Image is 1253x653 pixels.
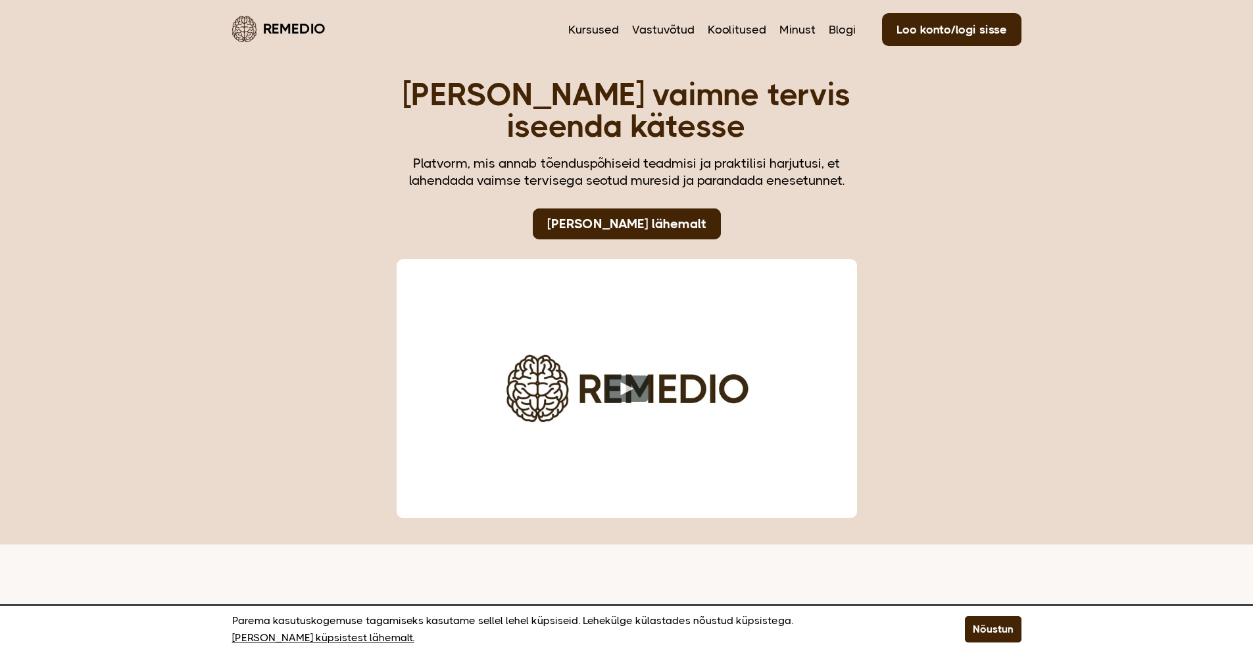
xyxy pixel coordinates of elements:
a: [PERSON_NAME] küpsistest lähemalt. [232,629,414,646]
a: Kursused [568,21,619,38]
h1: [PERSON_NAME] vaimne tervis iseenda kätesse [397,79,857,142]
a: Blogi [829,21,856,38]
a: Loo konto/logi sisse [882,13,1021,46]
div: Platvorm, mis annab tõenduspõhiseid teadmisi ja praktilisi harjutusi, et lahendada vaimse tervise... [397,155,857,189]
button: Nõustun [965,616,1021,642]
img: Remedio logo [232,16,257,42]
p: Parema kasutuskogemuse tagamiseks kasutame sellel lehel küpsiseid. Lehekülge külastades nõustud k... [232,612,932,646]
a: Koolitused [708,21,766,38]
a: Minust [779,21,816,38]
button: Play video [605,375,648,402]
a: [PERSON_NAME] lähemalt [533,208,721,239]
a: Vastuvõtud [632,21,695,38]
a: Remedio [232,13,326,44]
